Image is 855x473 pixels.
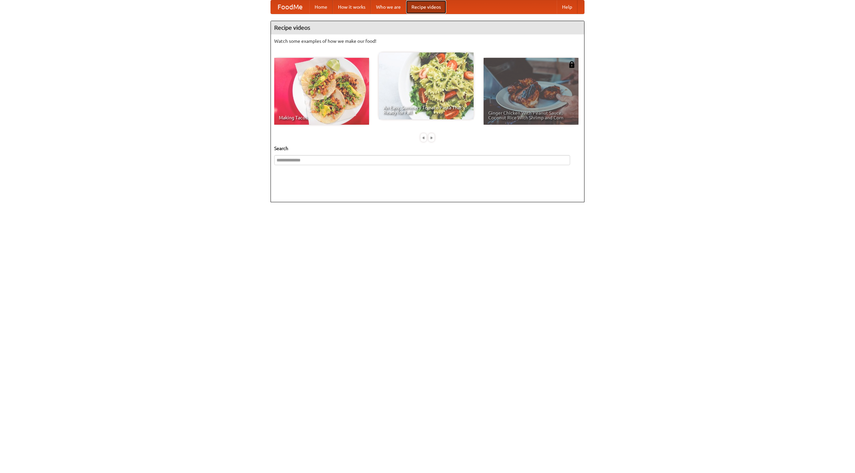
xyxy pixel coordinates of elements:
a: How it works [333,0,371,14]
a: Recipe videos [406,0,446,14]
span: An Easy, Summery Tomato Pasta That's Ready for Fall [383,105,469,115]
span: Making Tacos [279,115,364,120]
a: Who we are [371,0,406,14]
h5: Search [274,145,581,152]
a: Help [557,0,577,14]
h4: Recipe videos [271,21,584,34]
a: FoodMe [271,0,309,14]
a: Home [309,0,333,14]
div: » [429,133,435,142]
a: Making Tacos [274,58,369,125]
a: An Easy, Summery Tomato Pasta That's Ready for Fall [379,52,474,119]
img: 483408.png [568,61,575,68]
div: « [420,133,426,142]
p: Watch some examples of how we make our food! [274,38,581,44]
